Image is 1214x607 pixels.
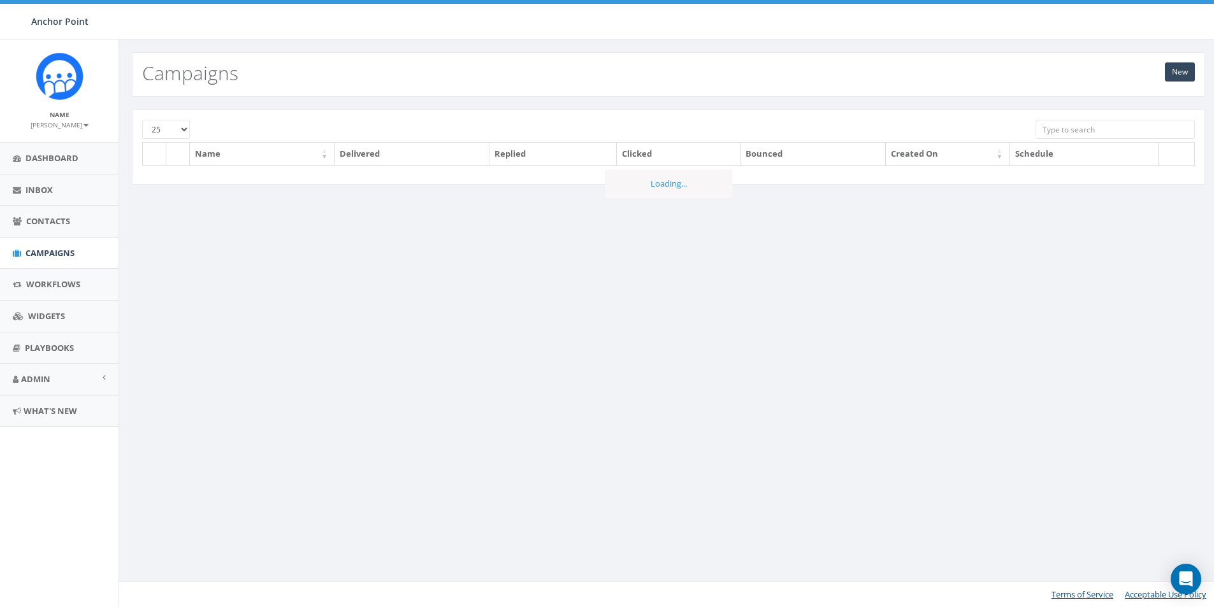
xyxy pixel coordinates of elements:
a: Terms of Service [1051,589,1113,600]
span: Campaigns [25,247,75,259]
th: Schedule [1010,143,1159,165]
span: Dashboard [25,152,78,164]
div: Open Intercom Messenger [1171,564,1201,594]
input: Type to search [1036,120,1195,139]
a: Acceptable Use Policy [1125,589,1206,600]
th: Bounced [741,143,885,165]
h2: Campaigns [142,62,238,83]
th: Delivered [335,143,489,165]
span: Workflows [26,278,80,290]
small: Name [50,110,69,119]
span: Inbox [25,184,53,196]
span: Anchor Point [31,15,89,27]
span: Widgets [28,310,65,322]
span: Contacts [26,215,70,227]
a: [PERSON_NAME] [31,118,89,130]
small: [PERSON_NAME] [31,120,89,129]
th: Clicked [617,143,741,165]
span: What's New [24,405,77,417]
th: Name [190,143,335,165]
th: Replied [489,143,617,165]
img: Rally_platform_Icon_1.png [36,52,83,100]
span: Playbooks [25,342,74,353]
span: Admin [21,373,50,385]
th: Created On [886,143,1010,165]
div: Loading... [605,169,732,198]
a: New [1165,62,1195,82]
